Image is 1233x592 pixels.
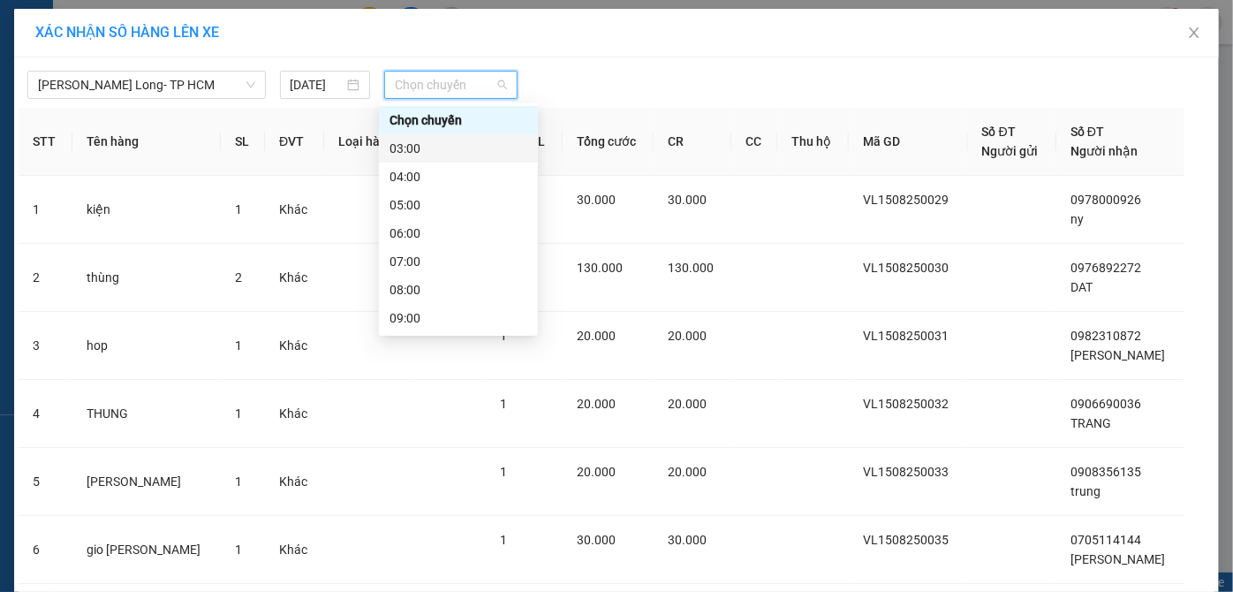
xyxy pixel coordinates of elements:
th: CC [731,108,777,176]
th: SL [221,108,265,176]
td: gio [PERSON_NAME] [72,516,221,584]
span: 1 [235,202,242,216]
span: ny [1070,212,1084,226]
span: 30.000 [668,193,707,207]
span: 20.000 [577,329,616,343]
span: Chọn chuyến [395,72,507,98]
span: VL1508250030 [863,261,949,275]
span: 20.000 [668,397,707,411]
th: STT [19,108,72,176]
span: Số ĐT [1070,125,1104,139]
span: 2 [235,270,242,285]
span: VL1508250033 [863,465,949,479]
input: 16/08/2025 [291,75,344,95]
span: 1 [235,406,242,421]
span: 1 [500,329,507,343]
span: 1 [500,533,507,547]
td: 2 [19,244,72,312]
span: 20.000 [577,397,616,411]
span: 30.000 [577,533,616,547]
span: Số ĐT [982,125,1016,139]
span: VL1508250029 [863,193,949,207]
span: 20.000 [577,465,616,479]
span: trung [1070,484,1101,498]
span: 1 [235,338,242,353]
span: DAT [1070,280,1093,294]
td: 1 [19,176,72,244]
span: 1 [500,465,507,479]
td: thùng [72,244,221,312]
span: 0906690036 [1070,397,1141,411]
span: 20.000 [668,329,707,343]
td: Khác [265,380,324,448]
span: XÁC NHẬN SỐ HÀNG LÊN XE [35,24,219,41]
span: 0908356135 [1070,465,1141,479]
span: [PERSON_NAME] [1070,348,1165,362]
span: 1 [235,543,242,557]
div: 03:00 [390,139,527,158]
span: 0978000926 [1070,193,1141,207]
th: Tên hàng [72,108,221,176]
td: [PERSON_NAME] [72,448,221,516]
span: 0705114144 [1070,533,1141,547]
th: Tổng cước [563,108,654,176]
span: 130.000 [577,261,623,275]
div: Chọn chuyến [379,106,538,134]
span: Vĩnh Long- TP HCM [38,72,255,98]
th: Thu hộ [777,108,849,176]
td: Khác [265,516,324,584]
span: close [1187,26,1201,40]
div: 09:00 [390,308,527,328]
div: 04:00 [390,167,527,186]
th: Mã GD [849,108,968,176]
td: kiện [72,176,221,244]
td: 5 [19,448,72,516]
div: 05:00 [390,195,527,215]
td: 3 [19,312,72,380]
span: Người nhận [1070,144,1138,158]
td: THUNG [72,380,221,448]
td: Khác [265,448,324,516]
span: 1 [500,397,507,411]
span: VL1508250032 [863,397,949,411]
span: VL1508250031 [863,329,949,343]
th: ĐVT [265,108,324,176]
td: Khác [265,244,324,312]
div: 06:00 [390,224,527,243]
td: 4 [19,380,72,448]
span: TRANG [1070,416,1111,430]
span: 0982310872 [1070,329,1141,343]
td: Khác [265,312,324,380]
span: 1 [235,474,242,489]
div: Chọn chuyến [390,110,527,130]
span: 130.000 [668,261,714,275]
div: 07:00 [390,252,527,271]
span: 0976892272 [1070,261,1141,275]
span: 20.000 [668,465,707,479]
span: 30.000 [577,193,616,207]
th: CR [654,108,731,176]
td: hop [72,312,221,380]
button: Close [1169,9,1219,58]
span: 30.000 [668,533,707,547]
span: VL1508250035 [863,533,949,547]
td: 6 [19,516,72,584]
td: Khác [265,176,324,244]
span: [PERSON_NAME] [1070,552,1165,566]
th: Loại hàng [324,108,412,176]
span: Người gửi [982,144,1039,158]
div: 08:00 [390,280,527,300]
